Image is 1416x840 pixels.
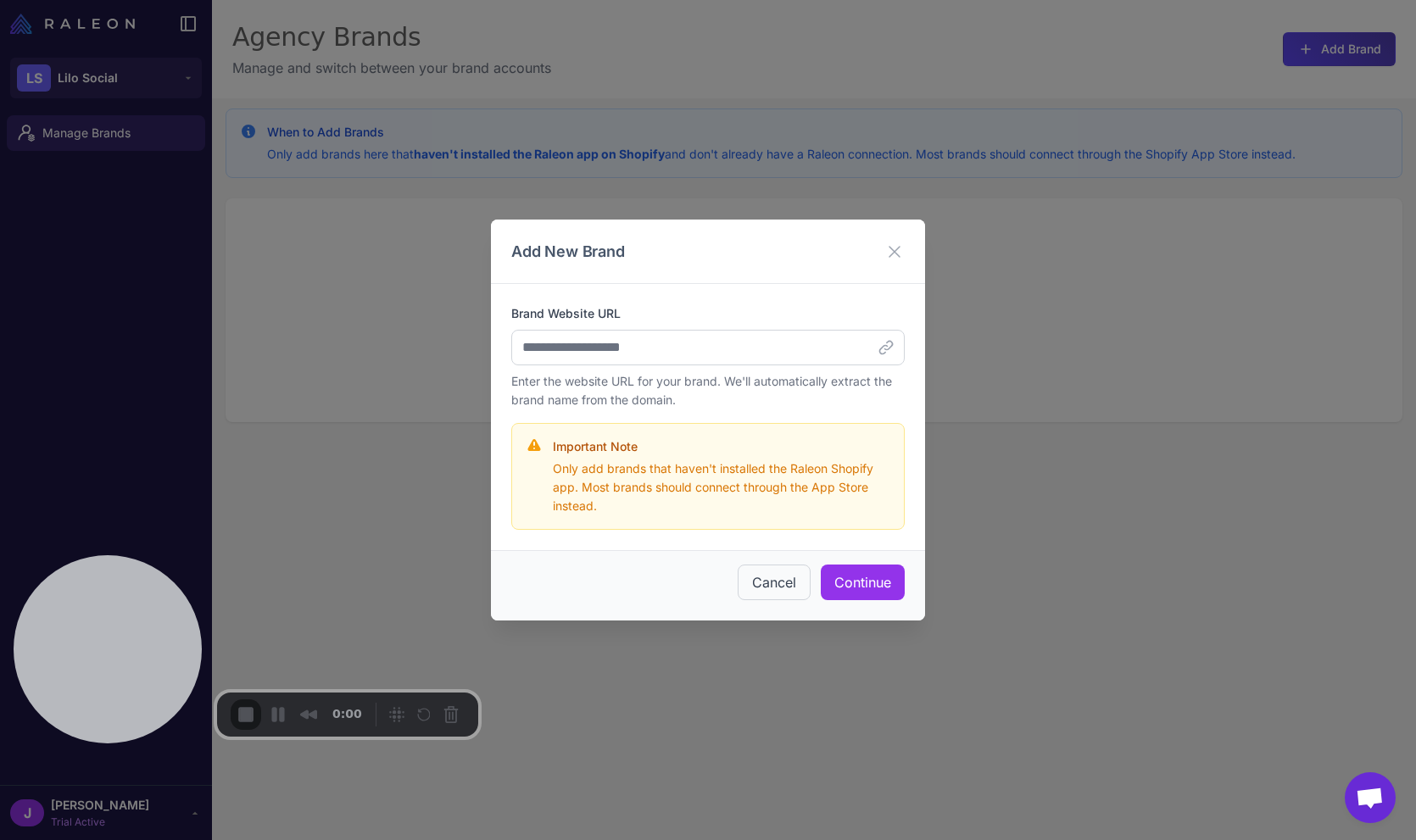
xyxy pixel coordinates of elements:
label: Brand Website URL [511,304,905,323]
button: Cancel [738,565,811,600]
h3: Add New Brand [511,240,625,263]
h4: Important Note [553,437,890,456]
p: Only add brands that haven't installed the Raleon Shopify app. Most brands should connect through... [553,459,890,515]
a: Open chat [1345,772,1396,823]
button: Continue [821,565,905,600]
p: Enter the website URL for your brand. We'll automatically extract the brand name from the domain. [511,372,905,409]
